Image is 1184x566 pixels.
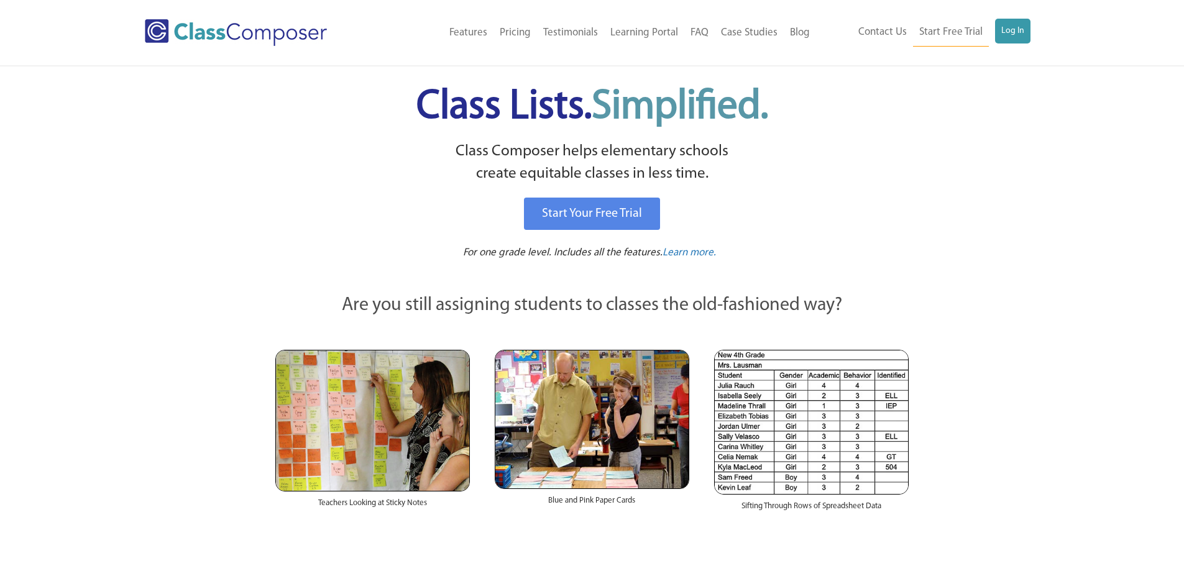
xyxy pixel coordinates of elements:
span: For one grade level. Includes all the features. [463,247,663,258]
a: Blog [784,19,816,47]
div: Sifting Through Rows of Spreadsheet Data [714,495,909,524]
a: FAQ [684,19,715,47]
img: Spreadsheets [714,350,909,495]
span: Learn more. [663,247,716,258]
a: Features [443,19,493,47]
a: Case Studies [715,19,784,47]
img: Class Composer [145,19,327,46]
a: Learn more. [663,245,716,261]
a: Log In [995,19,1030,43]
a: Start Your Free Trial [524,198,660,230]
a: Learning Portal [604,19,684,47]
nav: Header Menu [378,19,816,47]
div: Blue and Pink Paper Cards [495,489,689,519]
nav: Header Menu [816,19,1030,47]
p: Class Composer helps elementary schools create equitable classes in less time. [273,140,911,186]
img: Blue and Pink Paper Cards [495,350,689,488]
span: Start Your Free Trial [542,208,642,220]
a: Start Free Trial [913,19,989,47]
span: Simplified. [592,87,768,127]
a: Pricing [493,19,537,47]
a: Testimonials [537,19,604,47]
img: Teachers Looking at Sticky Notes [275,350,470,491]
p: Are you still assigning students to classes the old-fashioned way? [275,292,909,319]
a: Contact Us [852,19,913,46]
div: Teachers Looking at Sticky Notes [275,491,470,521]
span: Class Lists. [416,87,768,127]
